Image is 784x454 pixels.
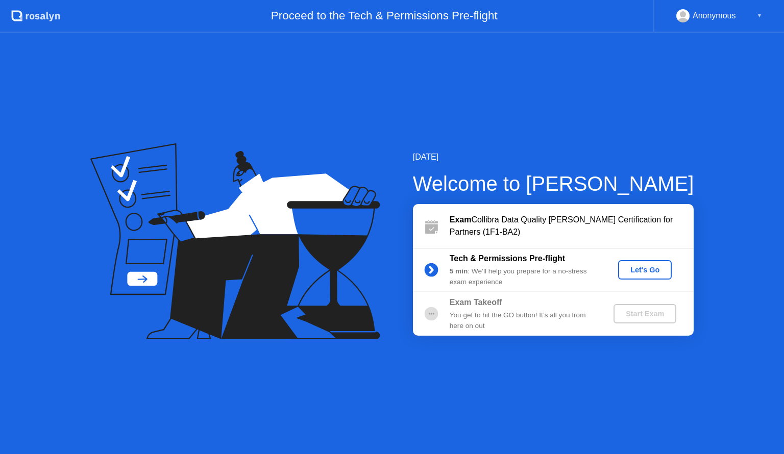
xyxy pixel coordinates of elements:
div: [DATE] [413,151,694,163]
div: You get to hit the GO button! It’s all you from here on out [450,310,597,331]
div: Collibra Data Quality [PERSON_NAME] Certification for Partners (1F1-BA2) [450,214,694,238]
button: Let's Go [618,260,672,280]
b: Exam [450,215,472,224]
div: ▼ [757,9,762,22]
div: Start Exam [618,310,672,318]
div: Anonymous [693,9,736,22]
div: Welcome to [PERSON_NAME] [413,168,694,199]
button: Start Exam [614,304,676,323]
b: Tech & Permissions Pre-flight [450,254,565,263]
div: : We’ll help you prepare for a no-stress exam experience [450,266,597,287]
div: Let's Go [622,266,668,274]
b: Exam Takeoff [450,298,502,307]
b: 5 min [450,267,468,275]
